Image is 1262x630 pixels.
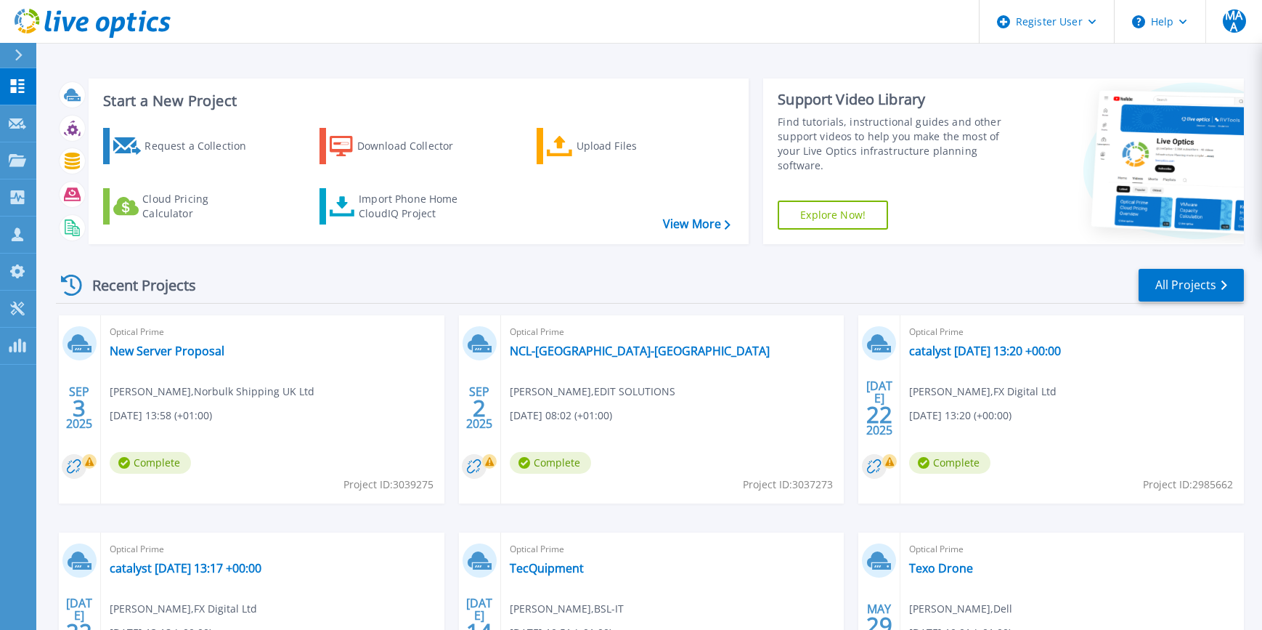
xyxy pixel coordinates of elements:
div: SEP 2025 [465,381,493,435]
span: [PERSON_NAME] , BSL-IT [510,601,624,617]
span: Optical Prime [510,324,836,340]
a: NCL-[GEOGRAPHIC_DATA]-[GEOGRAPHIC_DATA] [510,344,770,358]
span: Optical Prime [909,324,1235,340]
span: [DATE] 13:58 (+01:00) [110,408,212,424]
div: Upload Files [577,132,693,161]
a: catalyst [DATE] 13:20 +00:00 [909,344,1061,358]
div: Cloud Pricing Calculator [142,192,258,221]
div: Find tutorials, instructional guides and other support videos to help you make the most of your L... [778,115,1021,173]
span: [PERSON_NAME] , EDIT SOLUTIONS [510,384,675,400]
a: Cloud Pricing Calculator [103,188,265,225]
a: Upload Files [537,128,699,164]
span: Optical Prime [909,541,1235,557]
span: Optical Prime [110,541,436,557]
span: 3 [73,402,86,414]
div: Request a Collection [144,132,261,161]
div: SEP 2025 [65,381,93,435]
a: All Projects [1139,269,1244,302]
div: Support Video Library [778,90,1021,109]
span: Optical Prime [510,541,836,557]
a: Request a Collection [103,128,265,164]
div: [DATE] 2025 [866,381,893,435]
span: MAA [1223,9,1246,33]
a: TecQuipment [510,561,584,576]
span: Optical Prime [110,324,436,340]
span: 22 [866,408,892,421]
span: [PERSON_NAME] , FX Digital Ltd [110,601,257,617]
a: View More [663,217,730,231]
span: Complete [909,452,990,474]
span: Project ID: 2985662 [1143,477,1233,493]
div: Import Phone Home CloudIQ Project [359,192,472,221]
span: Project ID: 3039275 [343,477,433,493]
a: Download Collector [319,128,481,164]
a: catalyst [DATE] 13:17 +00:00 [110,561,261,576]
a: Explore Now! [778,201,888,230]
span: [DATE] 08:02 (+01:00) [510,408,612,424]
span: 2 [473,402,486,414]
span: [PERSON_NAME] , FX Digital Ltd [909,384,1057,400]
span: [PERSON_NAME] , Dell [909,601,1012,617]
div: Download Collector [357,132,473,161]
div: Recent Projects [56,267,216,303]
a: New Server Proposal [110,344,224,358]
span: [PERSON_NAME] , Norbulk Shipping UK Ltd [110,384,314,400]
span: Complete [110,452,191,474]
span: Complete [510,452,591,474]
span: [DATE] 13:20 (+00:00) [909,408,1011,424]
a: Texo Drone [909,561,973,576]
span: Project ID: 3037273 [743,477,833,493]
h3: Start a New Project [103,93,730,109]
